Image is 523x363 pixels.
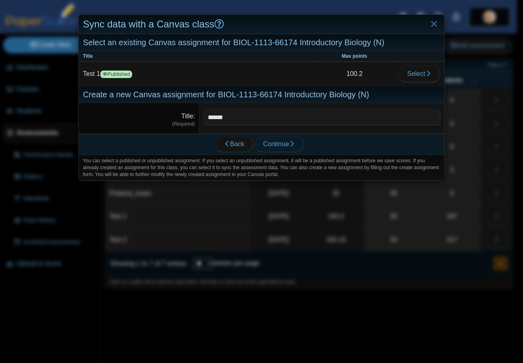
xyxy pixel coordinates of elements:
[399,66,440,82] button: Select
[263,141,295,147] span: Continue
[314,51,395,62] th: Max points
[79,62,314,86] td: Test 1
[314,62,395,86] td: 100.2
[224,141,245,147] span: Back
[255,136,304,152] button: Continue
[100,70,132,78] span: Published
[407,70,431,77] span: Select
[79,51,314,62] th: Title
[79,155,444,180] div: You can select a published or unpublished assignment. If you select an unpublished assignment, it...
[215,136,253,152] a: Back
[79,15,444,34] div: Sync data with a Canvas class
[83,121,195,128] dfn: (Required)
[79,34,444,51] div: Select an existing Canvas assignment for BIOL-1113-66174 Introductory Biology (N)
[428,17,440,31] a: Close
[181,113,195,120] label: Title
[79,86,444,103] div: Create a new Canvas assignment for BIOL-1113-66174 Introductory Biology (N)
